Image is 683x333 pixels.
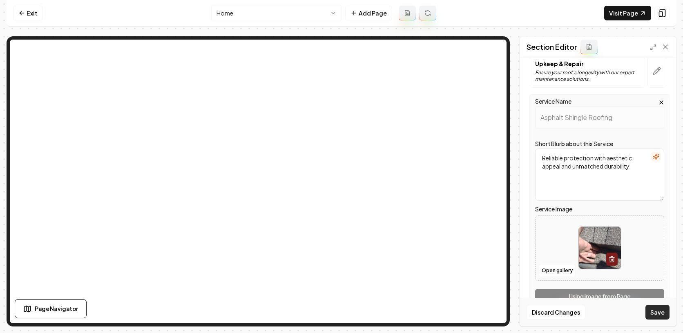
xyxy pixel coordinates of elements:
button: Open gallery [539,264,576,277]
img: image [579,227,621,269]
button: Add admin section prompt [580,40,598,54]
input: Service Name [535,106,664,129]
label: Short Blurb about this Service [535,140,613,147]
button: Page Navigator [15,299,87,318]
label: Service Name [535,98,571,105]
p: Upkeep & Repair [535,60,639,68]
p: Ensure your roof's longevity with our expert maintenance solutions. [535,69,639,82]
label: Service Image [535,204,664,214]
span: Page Navigator [35,304,78,313]
a: Visit Page [604,6,651,20]
h2: Section Editor [527,41,577,53]
a: Exit [13,6,43,20]
button: Save [645,305,670,320]
button: Add admin page prompt [399,6,416,20]
button: Discard Changes [527,305,585,320]
button: Add Page [345,6,392,20]
button: Regenerate page [419,6,436,20]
